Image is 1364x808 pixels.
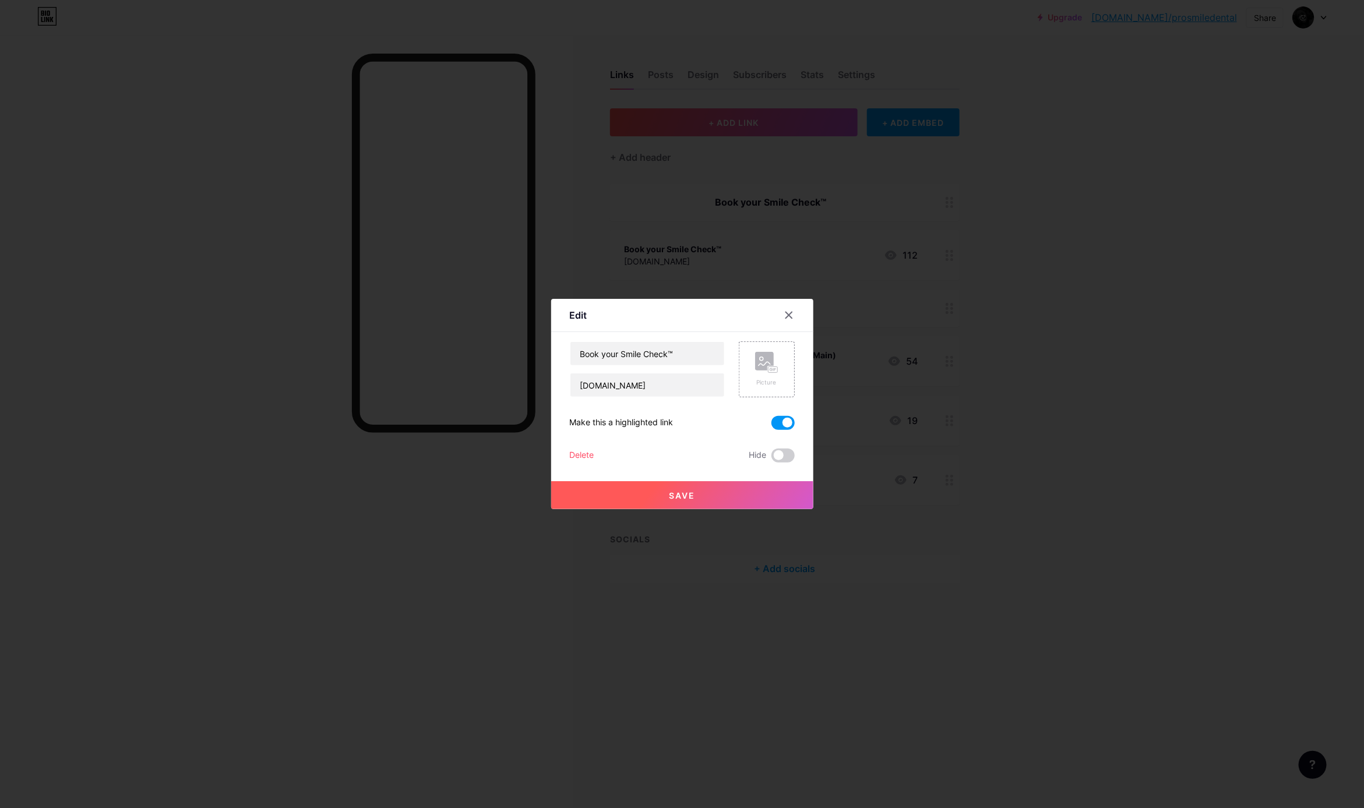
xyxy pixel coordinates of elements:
[669,491,695,500] span: Save
[551,481,813,509] button: Save
[570,373,724,397] input: URL
[570,342,724,365] input: Title
[570,308,587,322] div: Edit
[570,416,674,430] div: Make this a highlighted link
[570,449,594,463] div: Delete
[749,449,767,463] span: Hide
[755,378,778,387] div: Picture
